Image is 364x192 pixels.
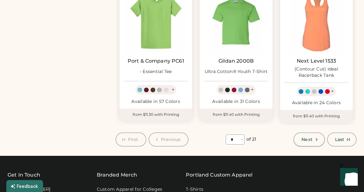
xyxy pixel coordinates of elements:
[284,66,349,79] div: (Contour Cut) Ideal Racerback Tank
[218,58,254,64] a: Gildan 2000B
[280,110,353,122] div: from $11.40 with Printing
[97,171,137,179] div: Branded Merch
[294,133,324,146] button: Next
[128,58,184,64] a: Port & Company PC61
[186,171,252,179] a: Portland Custom Apparel
[128,137,138,142] span: First
[327,133,356,146] button: Last
[246,136,256,143] div: of 21
[334,164,361,191] iframe: Front Chat
[116,133,146,146] button: First
[149,133,189,146] button: Previous
[301,137,312,142] span: Next
[8,171,40,179] div: Get In Touch
[161,137,181,142] span: Previous
[251,86,254,93] div: +
[119,108,192,121] div: from $11.30 with Printing
[203,99,268,105] div: Available in 31 Colors
[123,99,188,105] div: Available in 57 Colors
[140,69,172,75] div: - Essential Tee
[205,69,268,75] div: Ultra Cotton® Youth T-Shirt
[297,58,336,64] a: Next Level 1533
[200,108,272,121] div: from $11.40 with Printing
[335,137,344,142] span: Last
[331,88,334,95] div: +
[172,86,174,93] div: +
[284,100,349,106] div: Available in 24 Colors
